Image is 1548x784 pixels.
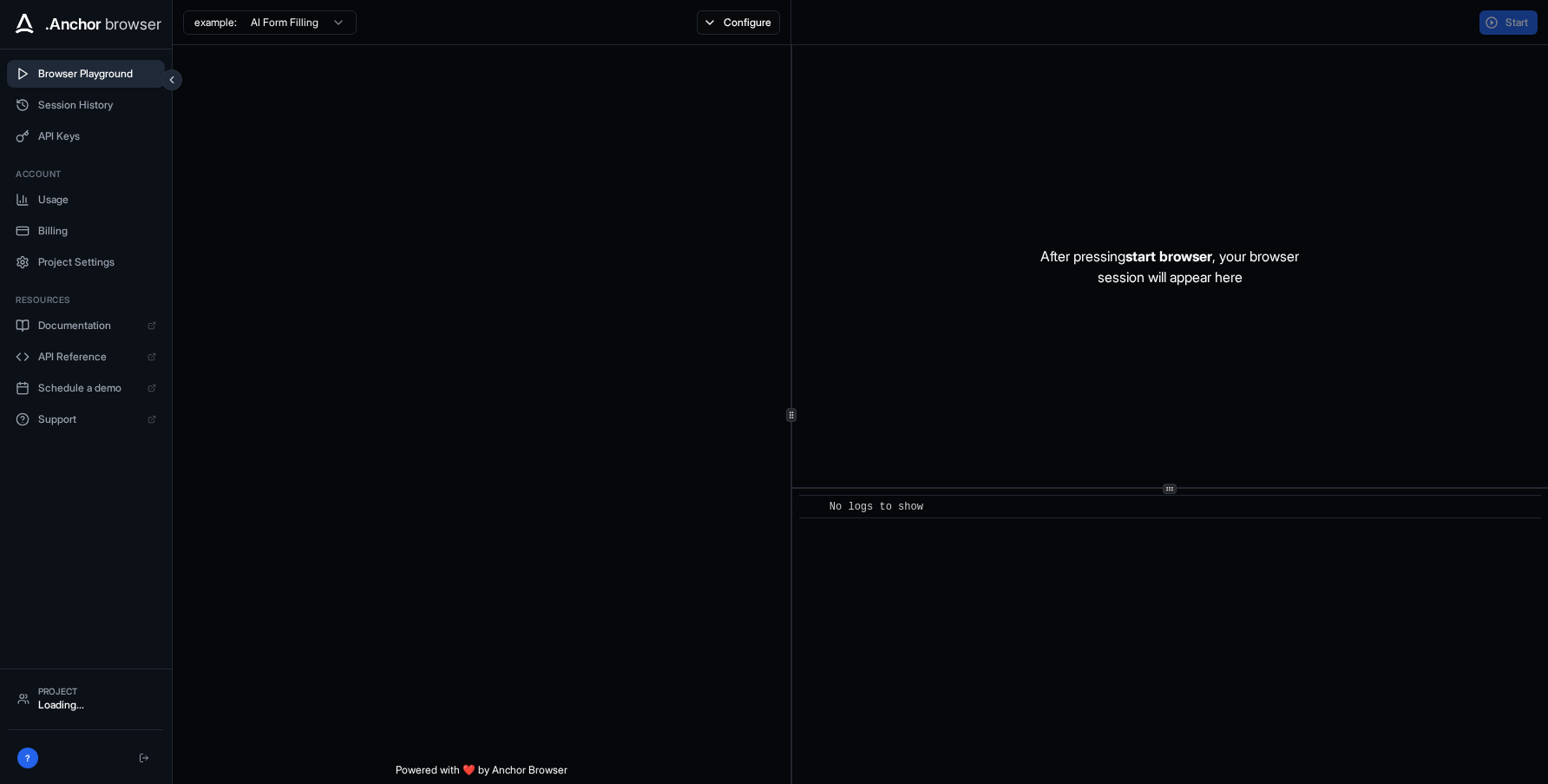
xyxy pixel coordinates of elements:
button: API Keys [7,122,165,150]
p: After pressing , your browser session will appear here [1040,246,1299,287]
span: API Reference [38,350,139,364]
button: Browser Playground [7,60,165,88]
h3: Account [16,168,156,181]
span: Browser Playground [38,67,156,81]
span: Support [38,412,139,426]
span: Schedule a demo [38,381,139,395]
span: example: [194,16,237,30]
span: Documentation [38,319,139,333]
h3: Resources [16,293,156,306]
span: API Keys [38,129,156,143]
button: Collapse sidebar [161,69,182,90]
span: Billing [38,224,156,238]
button: Configure [697,10,781,35]
span: ​ [808,498,817,516]
span: ? [25,752,30,765]
span: Project Settings [38,255,156,269]
span: Powered with ❤️ by Anchor Browser [396,763,567,784]
span: browser [105,12,161,36]
button: ProjectLoading... [9,678,163,719]
a: Schedule a demo [7,374,165,402]
a: Support [7,405,165,433]
div: Project [38,685,154,698]
span: start browser [1125,247,1212,265]
button: Usage [7,186,165,214]
a: API Reference [7,343,165,371]
a: Documentation [7,312,165,339]
span: .Anchor [45,12,102,36]
button: Logout [134,748,154,768]
button: Project Settings [7,248,165,276]
img: Anchor Icon [10,10,38,38]
button: Billing [7,217,165,245]
div: Loading... [38,698,154,712]
span: Usage [38,193,156,207]
span: No logs to show [830,501,923,513]
button: Session History [7,91,165,119]
span: Session History [38,98,156,112]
